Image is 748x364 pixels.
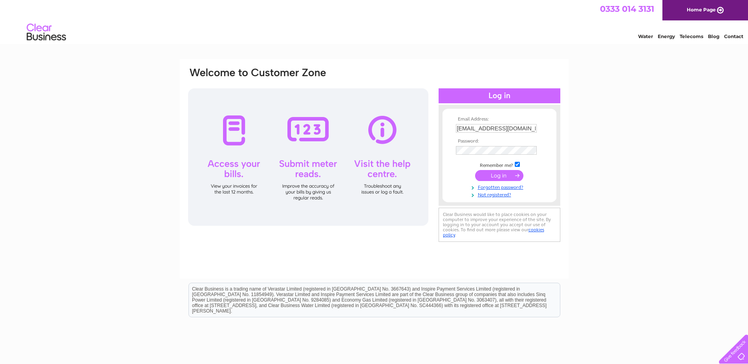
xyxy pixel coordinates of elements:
[454,117,545,122] th: Email Address:
[456,183,545,190] a: Forgotten password?
[189,4,560,38] div: Clear Business is a trading name of Verastar Limited (registered in [GEOGRAPHIC_DATA] No. 3667643...
[454,139,545,144] th: Password:
[680,33,703,39] a: Telecoms
[456,190,545,198] a: Not registered?
[658,33,675,39] a: Energy
[454,161,545,168] td: Remember me?
[708,33,719,39] a: Blog
[475,170,523,181] input: Submit
[600,4,654,14] a: 0333 014 3131
[26,20,66,44] img: logo.png
[724,33,743,39] a: Contact
[439,208,560,242] div: Clear Business would like to place cookies on your computer to improve your experience of the sit...
[443,227,544,238] a: cookies policy
[638,33,653,39] a: Water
